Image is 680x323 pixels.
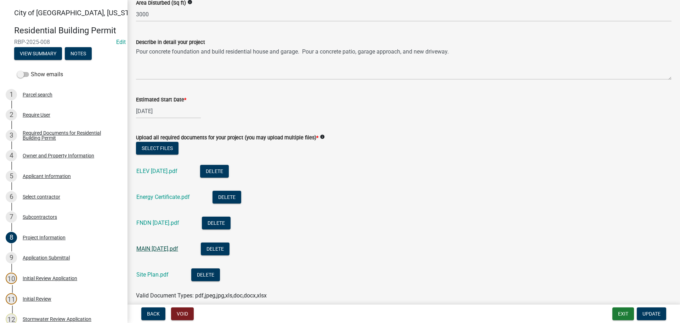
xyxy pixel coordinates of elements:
[6,232,17,243] div: 8
[141,307,165,320] button: Back
[202,220,231,227] wm-modal-confirm: Delete Document
[65,47,92,60] button: Notes
[191,268,220,281] button: Delete
[136,219,179,226] a: FNDN [DATE].pdf
[6,293,17,305] div: 11
[212,191,241,204] button: Delete
[6,171,17,182] div: 5
[642,311,661,317] span: Update
[23,130,116,140] div: Required Documents for Residential Building Permit
[14,47,62,60] button: View Summary
[320,134,325,139] i: info
[200,165,229,178] button: Delete
[6,109,17,121] div: 2
[136,271,169,278] a: Site Plan.pdf
[23,296,51,301] div: Initial Review
[136,142,178,155] button: Select files
[136,245,178,252] a: MAIN [DATE].pdf
[200,168,229,175] wm-modal-confirm: Delete Document
[23,92,52,97] div: Parcel search
[212,194,241,201] wm-modal-confirm: Delete Document
[136,98,186,102] label: Estimated Start Date
[14,26,122,36] h4: Residential Building Permit
[6,89,17,100] div: 1
[14,9,143,17] span: City of [GEOGRAPHIC_DATA], [US_STATE]
[191,272,220,279] wm-modal-confirm: Delete Document
[6,150,17,161] div: 4
[136,194,190,200] a: Energy Certificate.pdf
[23,235,66,240] div: Project Information
[637,307,666,320] button: Update
[23,317,91,322] div: Stormwater Review Application
[116,39,126,45] wm-modal-confirm: Edit Application Number
[136,292,267,299] span: Valid Document Types: pdf,jpeg,jpg,xls,doc,docx,xlsx
[17,70,63,79] label: Show emails
[23,112,50,117] div: Require User
[6,273,17,284] div: 10
[136,40,205,45] label: Describe in detail your project
[14,51,62,57] wm-modal-confirm: Summary
[6,130,17,141] div: 3
[171,307,194,320] button: Void
[201,246,229,253] wm-modal-confirm: Delete Document
[65,51,92,57] wm-modal-confirm: Notes
[116,39,126,45] a: Edit
[201,243,229,255] button: Delete
[202,217,231,229] button: Delete
[612,307,634,320] button: Exit
[14,39,113,45] span: RBP-2025-008
[23,153,94,158] div: Owner and Property Information
[136,168,177,174] a: ELEV [DATE].pdf
[23,215,57,219] div: Subcontractors
[6,191,17,202] div: 6
[23,174,71,179] div: Applicant Information
[136,1,186,6] label: Area Disturbed (Sq ft)
[23,194,60,199] div: Select contractor
[136,135,318,140] label: Upload all required documents for your project (you may upload multiple files)
[23,276,77,281] div: Initial Review Application
[136,104,201,118] input: mm/dd/yyyy
[6,211,17,223] div: 7
[23,255,70,260] div: Application Submittal
[147,311,160,317] span: Back
[6,252,17,263] div: 9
